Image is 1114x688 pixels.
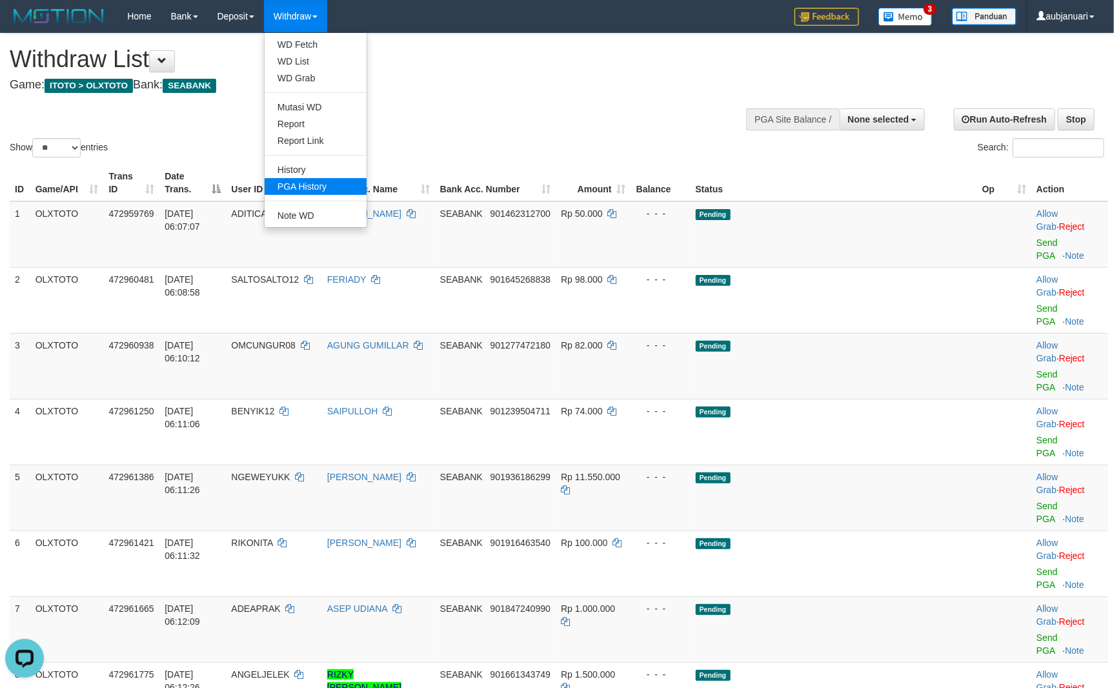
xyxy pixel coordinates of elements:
td: OLXTOTO [30,399,104,465]
span: SALTOSALTO12 [231,274,299,285]
span: · [1037,340,1059,363]
a: Note [1065,580,1084,590]
span: 3 [924,3,937,15]
span: Rp 1.500.000 [561,669,615,680]
a: Allow Grab [1037,603,1058,627]
a: Reject [1059,353,1085,363]
div: - - - [636,207,685,220]
span: Rp 74.000 [561,406,603,416]
div: - - - [636,602,685,615]
span: Pending [696,670,731,681]
td: · [1031,465,1108,531]
label: Show entries [10,138,108,157]
td: 1 [10,201,30,268]
a: [PERSON_NAME] [327,472,401,482]
span: SEABANK [440,208,483,219]
span: ADITICA [231,208,266,219]
span: · [1037,603,1059,627]
a: Note [1065,316,1084,327]
span: 472959769 [108,208,154,219]
span: [DATE] 06:12:09 [165,603,200,627]
div: - - - [636,405,685,418]
th: Trans ID: activate to sort column ascending [103,165,159,201]
a: Allow Grab [1037,274,1058,298]
span: OMCUNGUR08 [231,340,296,350]
th: Action [1031,165,1108,201]
a: Send PGA [1037,303,1058,327]
span: Pending [696,604,731,615]
a: Allow Grab [1037,208,1058,232]
th: Bank Acc. Number: activate to sort column ascending [435,165,556,201]
span: Rp 100.000 [561,538,607,548]
a: Note [1065,382,1084,392]
span: SEABANK [440,603,483,614]
span: SEABANK [440,274,483,285]
span: Pending [696,407,731,418]
span: 472960938 [108,340,154,350]
span: SEABANK [440,472,483,482]
a: Report [265,116,367,132]
a: History [265,161,367,178]
td: OLXTOTO [30,465,104,531]
span: ANGELJELEK [231,669,289,680]
a: Send PGA [1037,435,1058,458]
h4: Game: Bank: [10,79,730,92]
input: Search: [1013,138,1104,157]
span: 472960481 [108,274,154,285]
div: - - - [636,668,685,681]
a: [PERSON_NAME] [327,538,401,548]
span: Copy 901661343749 to clipboard [491,669,551,680]
span: 472961775 [108,669,154,680]
a: Note [1065,448,1084,458]
img: panduan.png [952,8,1017,25]
span: SEABANK [163,79,216,93]
span: SEABANK [440,406,483,416]
td: · [1031,267,1108,333]
span: Rp 82.000 [561,340,603,350]
td: 5 [10,465,30,531]
a: Allow Grab [1037,340,1058,363]
a: ASEP UDIANA [327,603,387,614]
span: Copy 901239504711 to clipboard [491,406,551,416]
span: Copy 901936186299 to clipboard [491,472,551,482]
td: · [1031,399,1108,465]
a: Stop [1058,108,1095,130]
span: · [1037,472,1059,495]
span: 472961665 [108,603,154,614]
span: 472961250 [108,406,154,416]
a: Send PGA [1037,369,1058,392]
th: User ID: activate to sort column ascending [226,165,321,201]
a: Send PGA [1037,238,1058,261]
div: PGA Site Balance / [746,108,839,130]
span: RIKONITA [231,538,272,548]
span: Pending [696,538,731,549]
th: Balance [631,165,691,201]
a: Reject [1059,221,1085,232]
button: Open LiveChat chat widget [5,5,44,44]
td: OLXTOTO [30,531,104,596]
span: 472961386 [108,472,154,482]
td: OLXTOTO [30,267,104,333]
a: Report Link [265,132,367,149]
span: · [1037,208,1059,232]
td: 7 [10,596,30,662]
span: [DATE] 06:11:06 [165,406,200,429]
span: Rp 98.000 [561,274,603,285]
span: [DATE] 06:11:26 [165,472,200,495]
td: · [1031,333,1108,399]
div: - - - [636,273,685,286]
span: Copy 901462312700 to clipboard [491,208,551,219]
th: ID [10,165,30,201]
label: Search: [978,138,1104,157]
a: Allow Grab [1037,406,1058,429]
td: OLXTOTO [30,201,104,268]
div: - - - [636,339,685,352]
a: Send PGA [1037,501,1058,524]
a: Send PGA [1037,567,1058,590]
td: · [1031,201,1108,268]
a: WD Grab [265,70,367,86]
img: Feedback.jpg [795,8,859,26]
span: · [1037,538,1059,561]
img: MOTION_logo.png [10,6,108,26]
span: 472961421 [108,538,154,548]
